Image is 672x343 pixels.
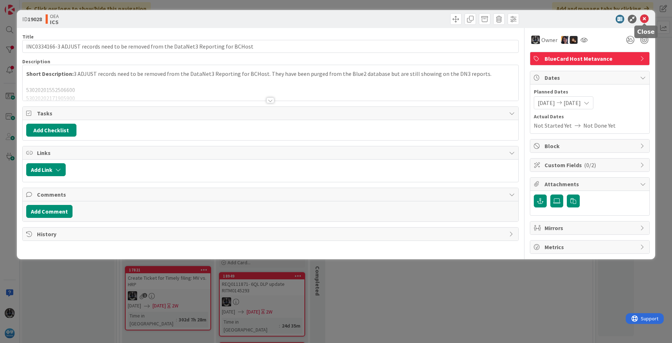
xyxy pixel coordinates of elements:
[37,148,505,157] span: Links
[541,36,557,44] span: Owner
[538,99,555,107] span: [DATE]
[26,163,66,176] button: Add Link
[22,33,34,40] label: Title
[545,161,636,169] span: Custom Fields
[22,58,50,65] span: Description
[22,40,519,53] input: type card name here...
[531,36,540,44] img: KG
[564,99,581,107] span: [DATE]
[583,121,616,130] span: Not Done Yet
[26,70,74,77] strong: Short Description:
[26,70,515,78] p: 3 ADJUST records need to be removed from the DataNet3 Reporting for BCHost. They have been purged...
[534,88,646,96] span: Planned Dates
[545,243,636,251] span: Metrics
[637,28,655,35] h5: Close
[584,161,596,169] span: ( 0/2 )
[50,19,59,25] b: ICS
[545,142,636,150] span: Block
[15,1,33,10] span: Support
[37,190,505,199] span: Comments
[545,224,636,232] span: Mirrors
[534,121,572,130] span: Not Started Yet
[26,124,76,137] button: Add Checklist
[37,230,505,238] span: History
[561,36,569,44] img: TC
[26,205,73,218] button: Add Comment
[570,36,578,44] img: ZB
[545,180,636,188] span: Attachments
[50,13,59,19] span: OEA
[22,15,42,23] span: ID
[545,54,636,63] span: BlueCard Host Metavance
[545,73,636,82] span: Dates
[37,109,505,118] span: Tasks
[28,15,42,23] b: 19028
[534,113,646,120] span: Actual Dates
